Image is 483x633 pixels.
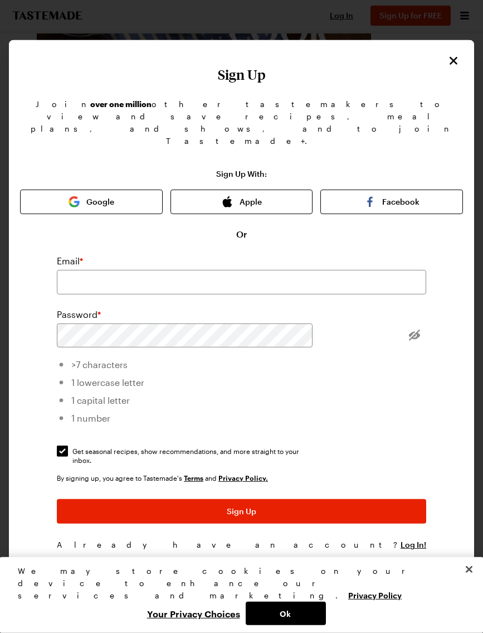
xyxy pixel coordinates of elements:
[72,447,317,456] span: Get seasonal recipes, show recommendations, and more straight to your inbox.
[90,99,152,109] b: over one million
[71,359,128,370] span: >7 characters
[71,395,130,405] span: 1 capital letter
[57,254,83,268] label: Email
[71,413,110,423] span: 1 number
[71,377,144,388] span: 1 lowercase letter
[170,190,313,214] button: Apple
[246,602,326,625] button: Ok
[20,67,463,83] h1: Sign Up
[57,499,426,524] button: Sign Up
[457,557,481,582] button: Close
[18,565,456,625] div: Privacy
[57,540,401,549] span: Already have an account?
[236,228,247,241] span: Or
[57,446,68,457] input: Get seasonal recipes, show recommendations, and more straight to your inbox.
[446,54,461,68] button: Close
[184,473,203,482] a: Tastemade Terms of Service
[216,170,267,178] p: Sign Up With:
[401,539,426,550] button: Log In!
[20,98,463,147] p: Join other tastemakers to view and save recipes, meal plans, and shows, and to join Tastemade+.
[20,190,163,214] button: Google
[218,473,268,482] a: Tastemade Privacy Policy
[57,308,101,321] label: Password
[320,190,463,214] button: Facebook
[227,506,256,517] span: Sign Up
[18,565,456,602] div: We may store cookies on your device to enhance our services and marketing.
[57,472,426,484] div: By signing up, you agree to Tastemade's and
[142,602,246,625] button: Your Privacy Choices
[348,589,402,600] a: More information about your privacy, opens in a new tab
